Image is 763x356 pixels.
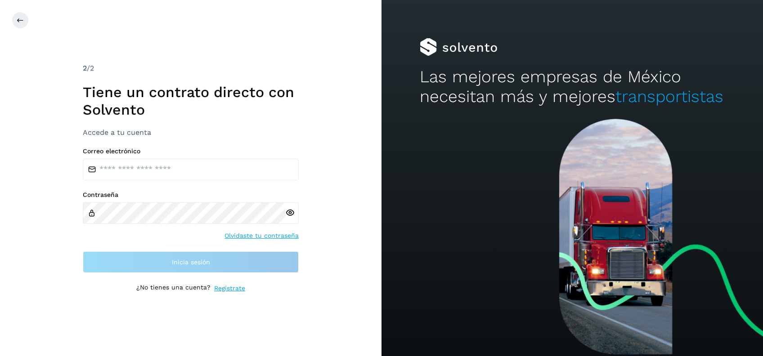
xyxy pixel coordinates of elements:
span: Inicia sesión [172,259,210,265]
span: 2 [83,64,87,72]
span: transportistas [615,87,723,106]
h3: Accede a tu cuenta [83,128,299,137]
h1: Tiene un contrato directo con Solvento [83,84,299,118]
button: Inicia sesión [83,251,299,273]
div: /2 [83,63,299,74]
a: Regístrate [214,284,245,293]
a: Olvidaste tu contraseña [224,231,299,240]
label: Contraseña [83,191,299,199]
h2: Las mejores empresas de México necesitan más y mejores [420,67,725,107]
label: Correo electrónico [83,147,299,155]
p: ¿No tienes una cuenta? [136,284,211,293]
